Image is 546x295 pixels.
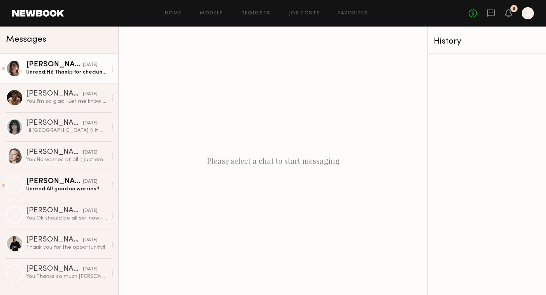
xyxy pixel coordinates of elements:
[513,7,515,11] div: 6
[83,237,97,244] div: [DATE]
[26,178,83,185] div: [PERSON_NAME]
[26,90,83,98] div: [PERSON_NAME]
[289,11,320,16] a: Job Posts
[6,35,46,44] span: Messages
[83,91,97,98] div: [DATE]
[26,185,107,193] div: Unread: All good no worries!! Have a great weekend :)
[26,215,107,222] div: You: Ok should be all set now- went through!
[83,266,97,273] div: [DATE]
[165,11,182,16] a: Home
[26,244,107,251] div: Thank you for the opportunity!!
[434,37,540,46] div: History
[26,156,107,163] div: You: No worries at all :) just emailed you!
[26,273,107,280] div: You: Thanks so much [PERSON_NAME]!
[83,120,97,127] div: [DATE]
[26,149,83,156] div: [PERSON_NAME]
[242,11,271,16] a: Requests
[338,11,368,16] a: Favorites
[522,7,534,19] a: S
[26,236,83,244] div: [PERSON_NAME]
[119,27,427,295] div: Please select a chat to start messaging
[26,207,83,215] div: [PERSON_NAME]
[26,69,107,76] div: Unread: Hi! Thanks for checking in - I am away on a trip but will be back on the 4th and send ove...
[83,207,97,215] div: [DATE]
[26,61,83,69] div: [PERSON_NAME]
[200,11,223,16] a: Models
[26,265,83,273] div: [PERSON_NAME]
[26,127,107,134] div: Hi [GEOGRAPHIC_DATA] :) It was the rate!! For 3/ 4 videos plus IG stories my rate is typically ar...
[83,178,97,185] div: [DATE]
[83,149,97,156] div: [DATE]
[26,98,107,105] div: You: I'm so glad!! Let me know if you need anything else additional from me ahead of making conte...
[83,61,97,69] div: [DATE]
[26,119,83,127] div: [PERSON_NAME]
